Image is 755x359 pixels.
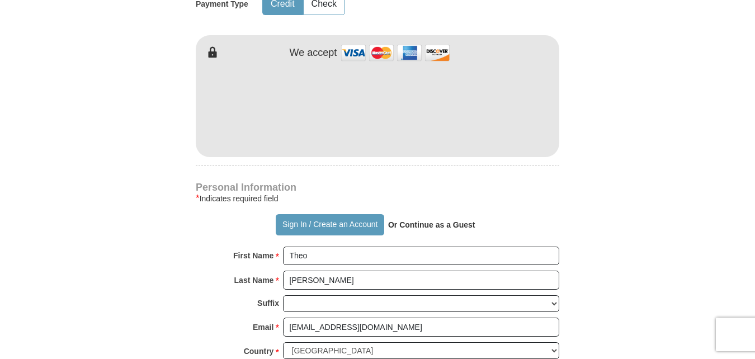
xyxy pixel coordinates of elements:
[196,183,559,192] h4: Personal Information
[290,47,337,59] h4: We accept
[388,220,475,229] strong: Or Continue as a Guest
[339,41,451,65] img: credit cards accepted
[257,295,279,311] strong: Suffix
[196,192,559,205] div: Indicates required field
[276,214,384,235] button: Sign In / Create an Account
[234,272,274,288] strong: Last Name
[253,319,273,335] strong: Email
[244,343,274,359] strong: Country
[233,248,273,263] strong: First Name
